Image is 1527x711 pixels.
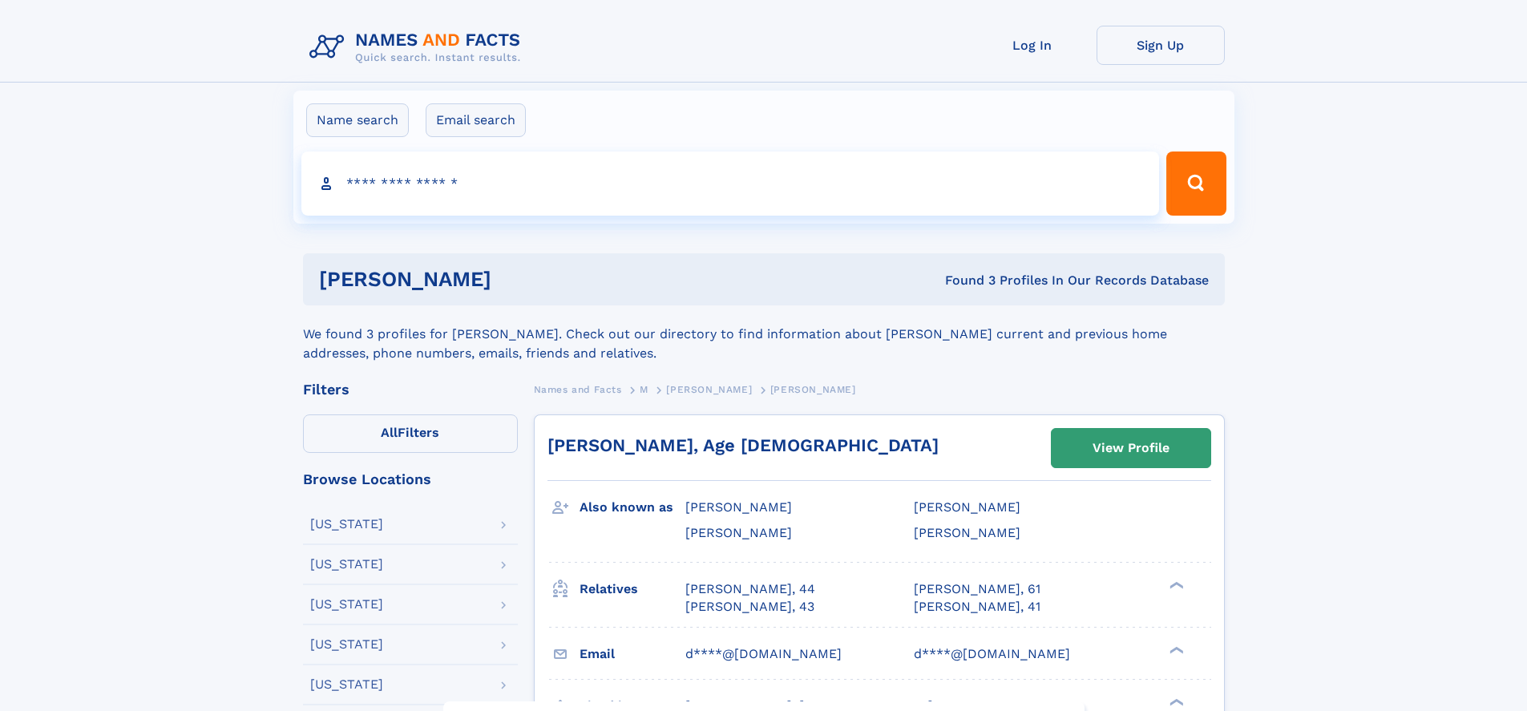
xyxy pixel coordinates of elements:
div: Browse Locations [303,472,518,487]
a: [PERSON_NAME], 43 [685,598,814,616]
span: [PERSON_NAME] [914,525,1020,540]
div: [US_STATE] [310,598,383,611]
span: [PERSON_NAME] [685,499,792,515]
div: [US_STATE] [310,638,383,651]
label: Email search [426,103,526,137]
div: Filters [303,382,518,397]
img: Logo Names and Facts [303,26,534,69]
div: ❯ [1165,580,1185,590]
a: View Profile [1052,429,1210,467]
span: [PERSON_NAME] [914,499,1020,515]
input: search input [301,151,1160,216]
span: [PERSON_NAME] [666,384,752,395]
h3: Email [580,640,685,668]
div: ❯ [1165,697,1185,707]
div: View Profile [1093,430,1169,467]
span: [PERSON_NAME] [770,384,856,395]
h1: [PERSON_NAME] [319,269,718,289]
div: [US_STATE] [310,518,383,531]
a: Sign Up [1097,26,1225,65]
div: Found 3 Profiles In Our Records Database [718,272,1209,289]
a: [PERSON_NAME], 61 [914,580,1040,598]
div: [US_STATE] [310,558,383,571]
a: [PERSON_NAME] [666,379,752,399]
a: Names and Facts [534,379,622,399]
div: ❯ [1165,644,1185,655]
a: [PERSON_NAME], 41 [914,598,1040,616]
h3: Also known as [580,494,685,521]
a: [PERSON_NAME], Age [DEMOGRAPHIC_DATA] [547,435,939,455]
div: We found 3 profiles for [PERSON_NAME]. Check out our directory to find information about [PERSON_... [303,305,1225,363]
span: [PERSON_NAME] [685,525,792,540]
label: Filters [303,414,518,453]
span: M [640,384,648,395]
a: M [640,379,648,399]
div: [US_STATE] [310,678,383,691]
button: Search Button [1166,151,1226,216]
span: All [381,425,398,440]
a: Log In [968,26,1097,65]
a: [PERSON_NAME], 44 [685,580,815,598]
h3: Relatives [580,576,685,603]
label: Name search [306,103,409,137]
